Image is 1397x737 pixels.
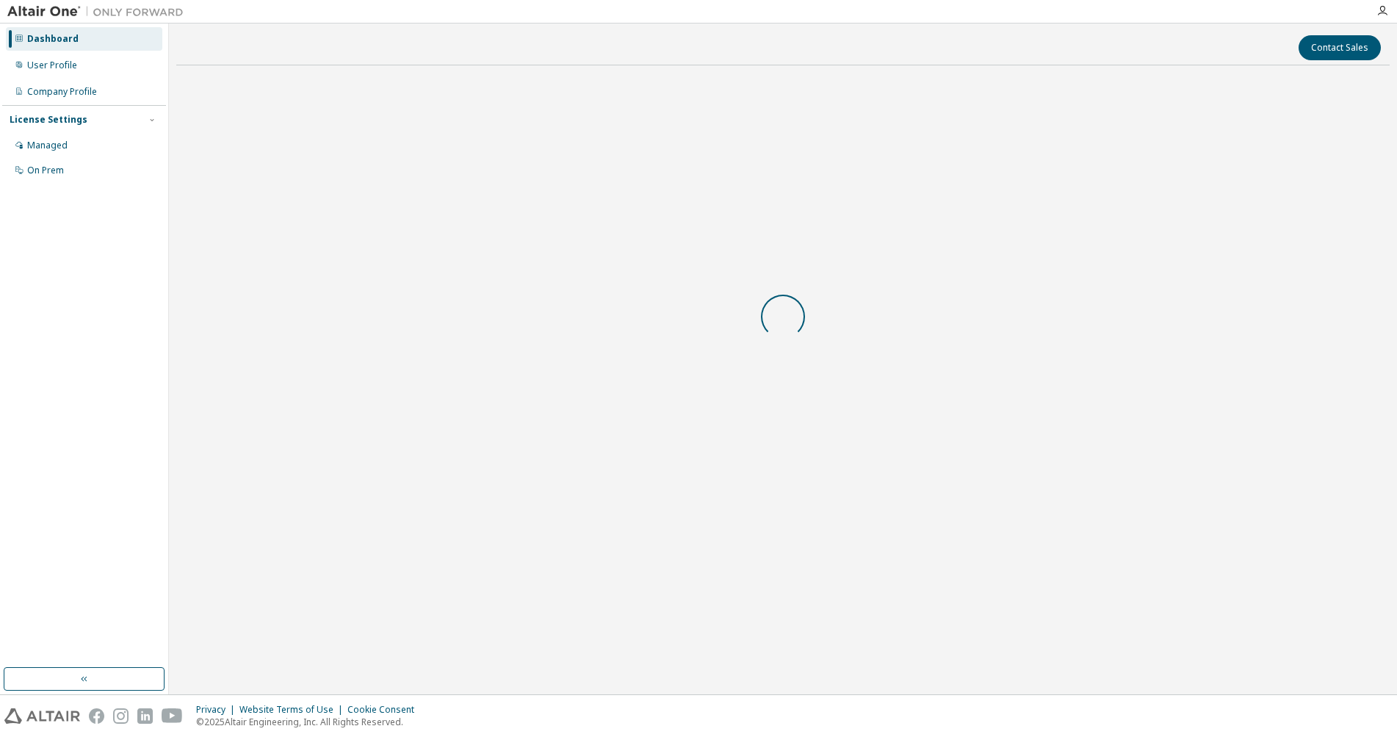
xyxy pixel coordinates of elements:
div: License Settings [10,114,87,126]
img: youtube.svg [162,708,183,724]
img: facebook.svg [89,708,104,724]
div: On Prem [27,165,64,176]
div: Managed [27,140,68,151]
button: Contact Sales [1299,35,1381,60]
img: Altair One [7,4,191,19]
div: User Profile [27,60,77,71]
div: Company Profile [27,86,97,98]
div: Website Terms of Use [239,704,347,716]
img: altair_logo.svg [4,708,80,724]
div: Privacy [196,704,239,716]
img: linkedin.svg [137,708,153,724]
div: Cookie Consent [347,704,423,716]
img: instagram.svg [113,708,129,724]
div: Dashboard [27,33,79,45]
p: © 2025 Altair Engineering, Inc. All Rights Reserved. [196,716,423,728]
